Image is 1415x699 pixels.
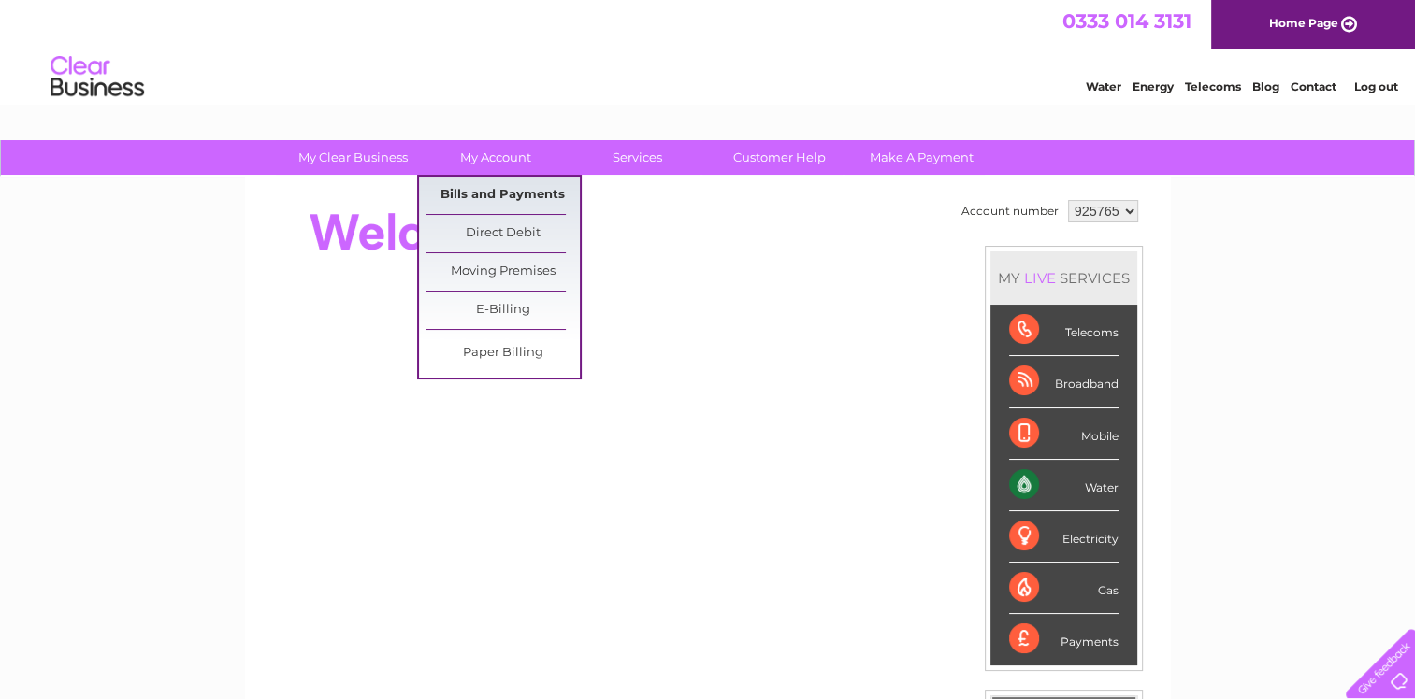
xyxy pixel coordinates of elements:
div: MY SERVICES [990,251,1137,305]
a: Water [1086,79,1121,93]
td: Account number [957,195,1063,227]
a: My Account [418,140,572,175]
div: Electricity [1009,511,1119,563]
div: Telecoms [1009,305,1119,356]
div: Clear Business is a trading name of Verastar Limited (registered in [GEOGRAPHIC_DATA] No. 3667643... [267,10,1150,91]
div: LIVE [1020,269,1060,287]
a: Telecoms [1185,79,1241,93]
a: Direct Debit [426,215,580,252]
div: Payments [1009,614,1119,664]
a: Bills and Payments [426,177,580,214]
a: E-Billing [426,292,580,329]
div: Water [1009,460,1119,511]
div: Mobile [1009,408,1119,460]
a: Make A Payment [845,140,999,175]
a: My Clear Business [276,140,430,175]
a: Contact [1291,79,1336,93]
a: Blog [1252,79,1279,93]
a: Log out [1353,79,1397,93]
div: Gas [1009,563,1119,614]
img: logo.png [50,49,145,106]
div: Broadband [1009,356,1119,407]
a: Customer Help [702,140,857,175]
a: Paper Billing [426,335,580,372]
a: 0333 014 3131 [1062,9,1191,33]
a: Services [560,140,715,175]
a: Moving Premises [426,253,580,291]
a: Energy [1133,79,1174,93]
